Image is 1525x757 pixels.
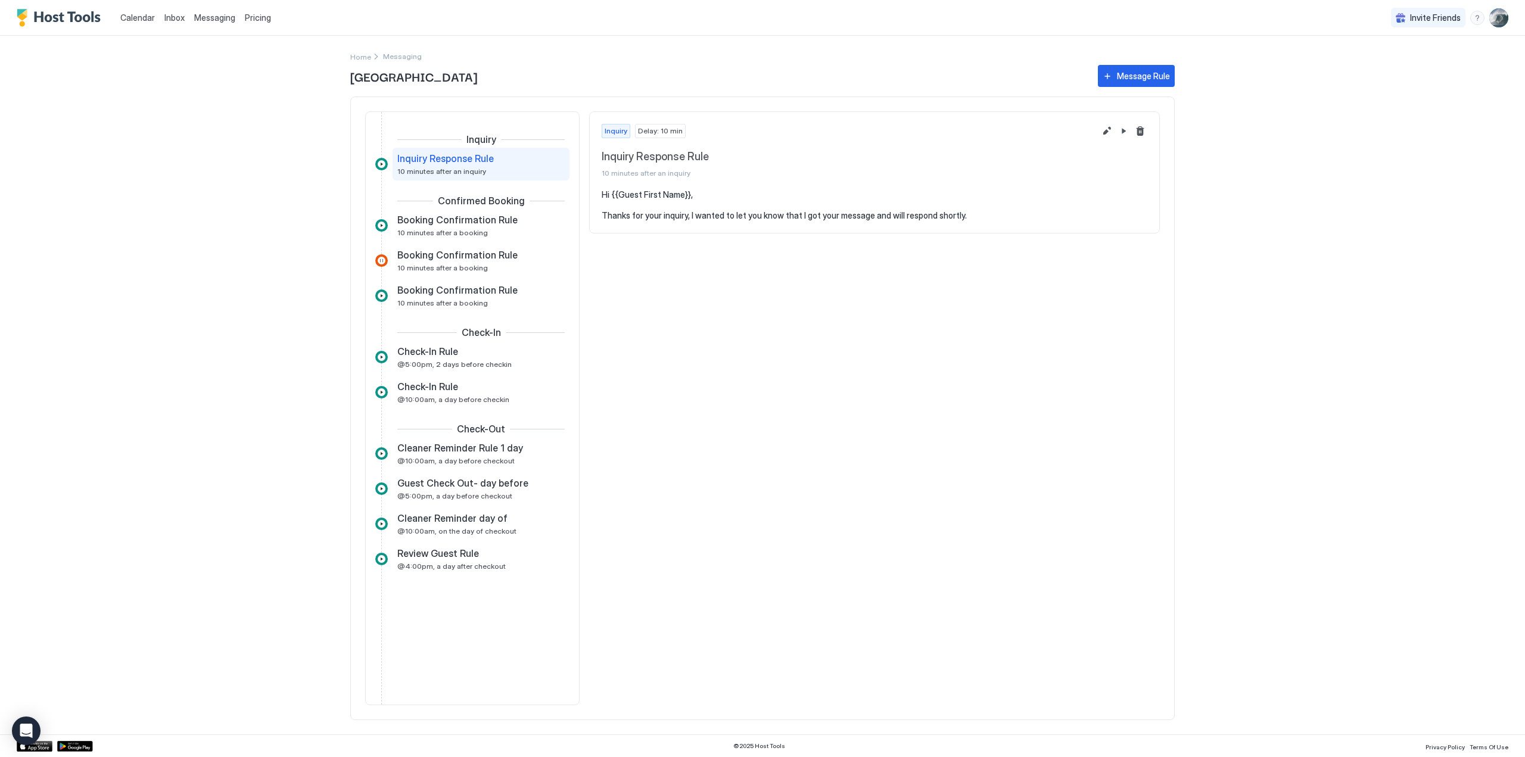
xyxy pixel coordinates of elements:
[462,326,501,338] span: Check-In
[397,547,479,559] span: Review Guest Rule
[164,11,185,24] a: Inbox
[397,442,523,454] span: Cleaner Reminder Rule 1 day
[638,126,683,136] span: Delay: 10 min
[1470,743,1508,750] span: Terms Of Use
[397,228,488,237] span: 10 minutes after a booking
[12,716,41,745] div: Open Intercom Messenger
[438,195,525,207] span: Confirmed Booking
[1117,70,1170,82] div: Message Rule
[397,477,528,489] span: Guest Check Out- day before
[17,741,52,752] a: App Store
[383,52,422,61] span: Breadcrumb
[602,150,1095,164] span: Inquiry Response Rule
[397,249,518,261] span: Booking Confirmation Rule
[397,284,518,296] span: Booking Confirmation Rule
[397,381,458,392] span: Check-In Rule
[602,169,1095,177] span: 10 minutes after an inquiry
[1116,124,1131,138] button: Pause Message Rule
[120,13,155,23] span: Calendar
[397,214,518,226] span: Booking Confirmation Rule
[397,360,512,369] span: @5:00pm, 2 days before checkin
[733,742,785,750] span: © 2025 Host Tools
[397,456,515,465] span: @10:00am, a day before checkout
[397,491,512,500] span: @5:00pm, a day before checkout
[1410,13,1461,23] span: Invite Friends
[350,67,1086,85] span: [GEOGRAPHIC_DATA]
[457,423,505,435] span: Check-Out
[397,527,516,535] span: @10:00am, on the day of checkout
[17,9,106,27] a: Host Tools Logo
[397,263,488,272] span: 10 minutes after a booking
[120,11,155,24] a: Calendar
[397,298,488,307] span: 10 minutes after a booking
[1100,124,1114,138] button: Edit message rule
[57,741,93,752] a: Google Play Store
[164,13,185,23] span: Inbox
[397,345,458,357] span: Check-In Rule
[397,512,508,524] span: Cleaner Reminder day of
[194,11,235,24] a: Messaging
[1489,8,1508,27] div: User profile
[350,50,371,63] a: Home
[602,189,1147,221] pre: Hi {{Guest First Name}}, Thanks for your inquiry, I wanted to let you know that I got your messag...
[245,13,271,23] span: Pricing
[397,167,486,176] span: 10 minutes after an inquiry
[350,50,371,63] div: Breadcrumb
[1133,124,1147,138] button: Delete message rule
[397,152,494,164] span: Inquiry Response Rule
[397,395,509,404] span: @10:00am, a day before checkin
[1426,740,1465,752] a: Privacy Policy
[605,126,627,136] span: Inquiry
[350,52,371,61] span: Home
[1470,11,1484,25] div: menu
[1426,743,1465,750] span: Privacy Policy
[1098,65,1175,87] button: Message Rule
[194,13,235,23] span: Messaging
[466,133,496,145] span: Inquiry
[397,562,506,571] span: @4:00pm, a day after checkout
[1470,740,1508,752] a: Terms Of Use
